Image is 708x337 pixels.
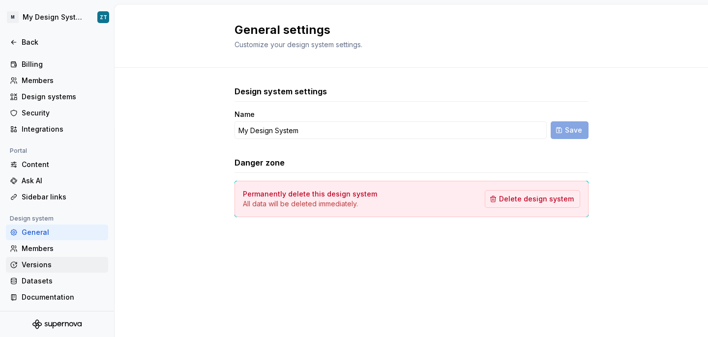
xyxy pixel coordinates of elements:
[22,108,104,118] div: Security
[6,73,108,88] a: Members
[22,227,104,237] div: General
[6,273,108,289] a: Datasets
[6,121,108,137] a: Integrations
[100,13,107,21] div: ZT
[235,110,255,119] label: Name
[23,12,86,22] div: My Design System
[22,276,104,286] div: Datasets
[7,11,19,23] div: M
[235,40,362,49] span: Customize your design system settings.
[6,145,31,157] div: Portal
[22,260,104,270] div: Versions
[22,37,104,47] div: Back
[6,105,108,121] a: Security
[6,56,108,72] a: Billing
[6,89,108,105] a: Design systems
[6,213,58,225] div: Design system
[22,192,104,202] div: Sidebar links
[22,160,104,169] div: Content
[22,59,104,69] div: Billing
[6,289,108,305] a: Documentation
[2,6,112,28] button: MMy Design SystemZT
[235,157,285,168] h3: Danger zone
[22,244,104,253] div: Members
[22,124,104,134] div: Integrations
[6,225,108,240] a: General
[6,157,108,172] a: Content
[6,257,108,273] a: Versions
[6,241,108,256] a: Members
[22,176,104,186] div: Ask AI
[22,76,104,85] div: Members
[6,34,108,50] a: Back
[32,319,82,329] svg: Supernova Logo
[243,199,377,209] p: All data will be deleted immediately.
[235,85,327,97] h3: Design system settings
[235,22,577,38] h2: General settings
[22,292,104,302] div: Documentation
[22,92,104,102] div: Design systems
[243,189,377,199] h4: Permanently delete this design system
[6,173,108,189] a: Ask AI
[6,189,108,205] a: Sidebar links
[499,194,574,204] span: Delete design system
[485,190,580,208] button: Delete design system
